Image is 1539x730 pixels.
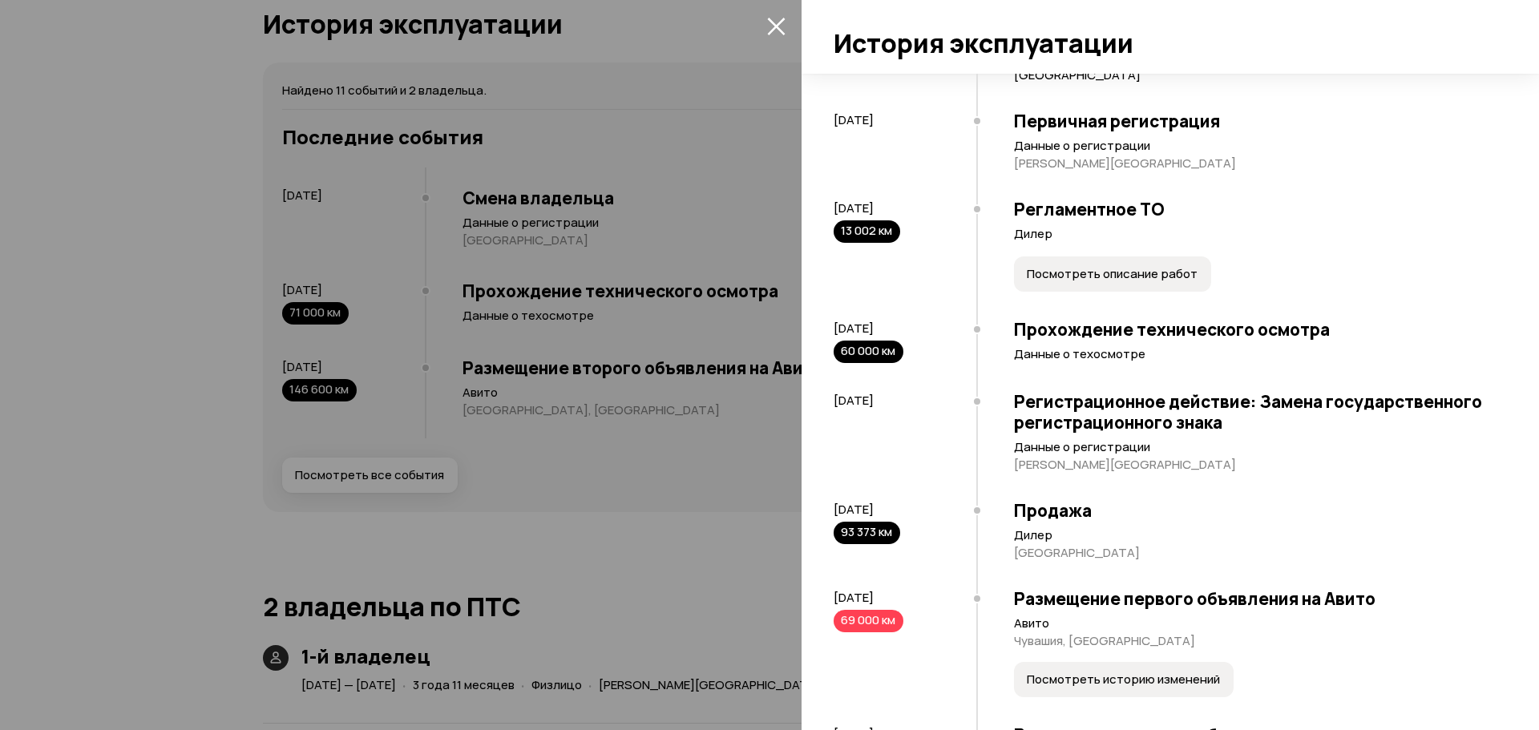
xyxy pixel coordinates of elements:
span: [DATE] [834,200,874,216]
h3: Прохождение технического осмотра [1014,319,1491,340]
button: Посмотреть историю изменений [1014,662,1234,697]
p: Авито [1014,615,1491,631]
div: 69 000 км [834,610,903,632]
span: Посмотреть описание работ [1027,266,1198,282]
div: 13 002 км [834,220,900,243]
div: 60 000 км [834,341,903,363]
p: Чувашия, [GEOGRAPHIC_DATA] [1014,633,1491,649]
p: Дилер [1014,226,1491,242]
span: [PERSON_NAME][GEOGRAPHIC_DATA] [1014,50,1424,83]
p: [GEOGRAPHIC_DATA] [1014,545,1491,561]
h3: Регистрационное действие: Замена государственного регистрационного знака [1014,391,1491,433]
span: [DATE] [834,111,874,128]
p: Дилер [1014,527,1491,543]
p: [PERSON_NAME][GEOGRAPHIC_DATA] [1014,457,1491,473]
p: [PERSON_NAME][GEOGRAPHIC_DATA] [1014,155,1491,171]
h3: Регламентное ТО [1014,199,1491,220]
h3: Первичная регистрация [1014,111,1491,131]
span: [DATE] [834,392,874,409]
p: Данные о техосмотре [1014,346,1491,362]
span: Посмотреть историю изменений [1027,672,1220,688]
button: закрыть [763,13,789,38]
div: 93 373 км [834,522,900,544]
p: Данные о регистрации [1014,138,1491,154]
p: Данные о регистрации [1014,439,1491,455]
span: [DATE] [834,501,874,518]
span: [DATE] [834,589,874,606]
h3: Продажа [1014,500,1491,521]
button: Посмотреть описание работ [1014,256,1211,292]
span: [DATE] [834,320,874,337]
h3: Размещение первого объявления на Авито [1014,588,1491,609]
